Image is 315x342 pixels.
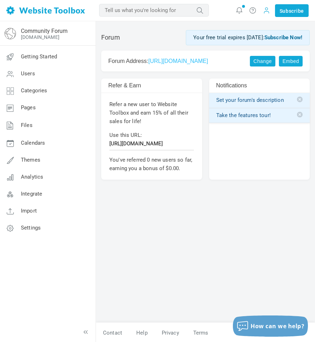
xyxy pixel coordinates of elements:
[96,327,129,339] a: Contact
[21,174,43,180] span: Analytics
[21,53,57,60] span: Getting Started
[109,100,194,126] p: Refer a new user to Website Toolbox and earn 15% of all their sales for life!
[155,327,186,339] a: Privacy
[216,112,303,119] a: Take the features tour!
[186,327,208,339] a: Terms
[21,104,36,111] span: Pages
[108,82,178,89] h2: Refer & Earn
[251,322,304,330] span: How can we help?
[109,156,194,173] p: You've referred 0 new users so far, earning you a bonus of $0.00.
[264,34,302,41] a: Subscribe Now!
[233,315,308,337] button: How can we help?
[216,97,303,104] a: Set your forum's description
[148,58,208,64] a: [URL][DOMAIN_NAME]
[275,4,309,17] a: Subscribe
[109,131,194,150] p: Use this URL:
[21,28,68,34] a: Community Forum
[186,30,310,45] div: Your free trial expires [DATE]:
[21,157,40,163] span: Themes
[21,70,35,77] span: Users
[101,34,120,41] h1: Forum
[5,28,16,39] img: globe-icon.png
[108,58,264,64] h2: Forum Address:
[21,122,33,128] span: Files
[250,56,275,66] a: Change
[21,225,41,231] span: Settings
[21,140,45,146] span: Calendars
[216,82,286,89] h2: Notifications
[297,112,303,117] span: Delete notification
[21,208,37,214] span: Import
[297,97,303,102] span: Delete notification
[279,56,303,66] a: Embed
[21,191,42,197] span: Integrate
[21,87,47,94] span: Categories
[129,327,155,339] a: Help
[21,34,59,40] a: [DOMAIN_NAME]
[99,4,209,17] input: Tell us what you're looking for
